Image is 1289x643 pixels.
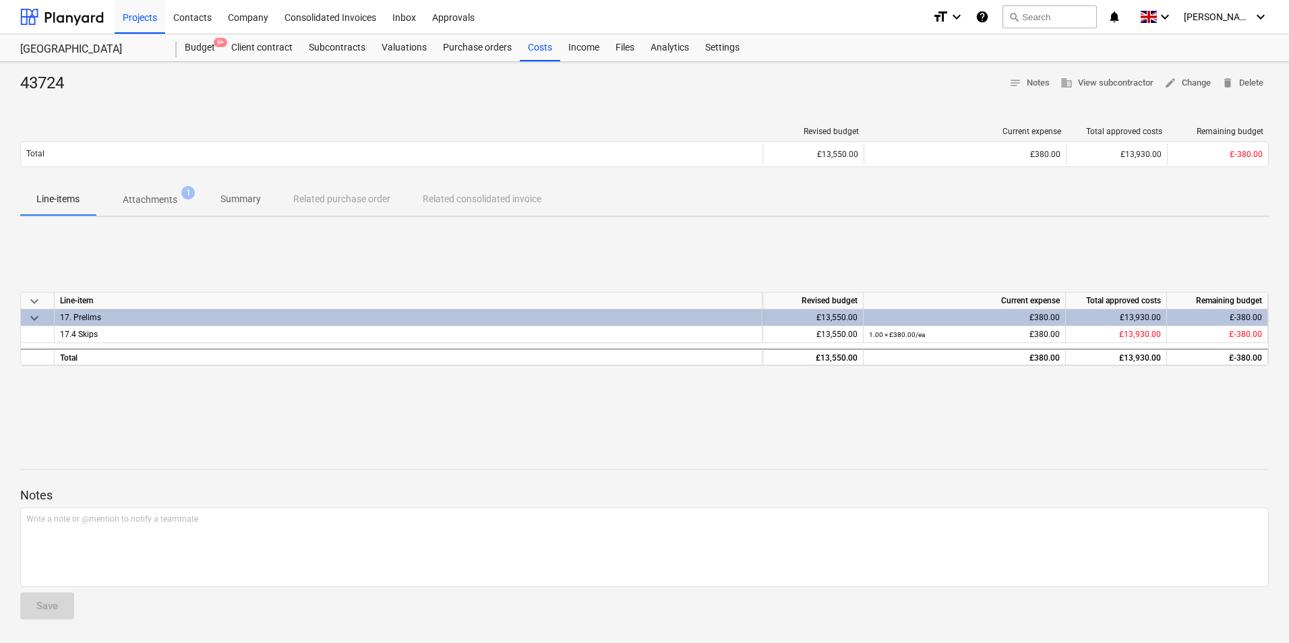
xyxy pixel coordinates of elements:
a: Purchase orders [435,34,520,61]
a: Files [607,34,642,61]
a: Valuations [373,34,435,61]
div: £13,550.00 [762,309,864,326]
i: keyboard_arrow_down [1157,9,1173,25]
i: keyboard_arrow_down [1253,9,1269,25]
button: Search [1002,5,1097,28]
p: Attachments [123,193,177,207]
a: Costs [520,34,560,61]
div: Remaining budget [1173,127,1263,136]
div: £13,930.00 [1066,144,1167,165]
span: 17.4 Skips [60,330,98,339]
a: Income [560,34,607,61]
span: 9+ [214,38,227,47]
div: Current expense [870,127,1061,136]
div: £-380.00 [1167,348,1268,365]
div: Budget [177,34,223,61]
i: notifications [1108,9,1121,25]
span: search [1009,11,1019,22]
button: Notes [1004,73,1055,94]
div: 17. Prelims [60,309,756,326]
a: Analytics [642,34,697,61]
a: Settings [697,34,748,61]
small: 1.00 × £380.00 / ea [869,331,925,338]
a: Budget9+ [177,34,223,61]
iframe: Chat Widget [1222,578,1289,643]
div: Total [55,348,762,365]
button: Delete [1216,73,1269,94]
div: [GEOGRAPHIC_DATA] [20,42,160,57]
div: £380.00 [869,350,1060,367]
a: Subcontracts [301,34,373,61]
span: Delete [1222,75,1263,91]
a: Client contract [223,34,301,61]
div: Current expense [864,293,1066,309]
span: Change [1164,75,1211,91]
p: Line-items [36,192,80,206]
div: £380.00 [869,309,1060,326]
span: keyboard_arrow_down [26,293,42,309]
i: format_size [932,9,949,25]
p: Total [26,148,44,160]
span: 1 [181,186,195,200]
p: Notes [20,487,1269,503]
div: Line-item [55,293,762,309]
div: 43724 [20,73,75,94]
button: Change [1159,73,1216,94]
div: £13,550.00 [762,348,864,365]
div: £-380.00 [1167,309,1268,326]
span: business [1060,77,1073,89]
span: delete [1222,77,1234,89]
div: £13,930.00 [1066,348,1167,365]
i: Knowledge base [976,9,989,25]
span: £-380.00 [1230,150,1263,159]
span: £-380.00 [1229,330,1262,339]
div: Total approved costs [1066,293,1167,309]
span: View subcontractor [1060,75,1153,91]
div: £13,930.00 [1066,309,1167,326]
button: View subcontractor [1055,73,1159,94]
span: £13,930.00 [1119,330,1161,339]
div: £13,550.00 [762,144,864,165]
p: Summary [220,192,261,206]
div: Revised budget [762,293,864,309]
div: Remaining budget [1167,293,1268,309]
span: Notes [1009,75,1050,91]
span: keyboard_arrow_down [26,310,42,326]
span: [PERSON_NAME] [1184,11,1251,22]
div: £380.00 [869,326,1060,343]
div: Total approved costs [1072,127,1162,136]
div: Revised budget [769,127,859,136]
div: £380.00 [870,150,1060,159]
div: £13,550.00 [762,326,864,343]
i: keyboard_arrow_down [949,9,965,25]
span: notes [1009,77,1021,89]
span: edit [1164,77,1176,89]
